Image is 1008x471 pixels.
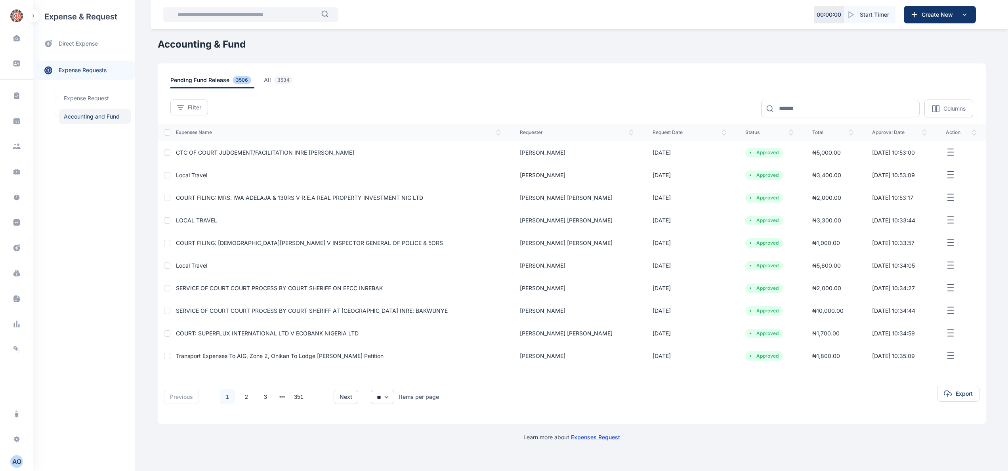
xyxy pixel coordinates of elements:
a: Transport expenses to AIG, Zone 2, Onikan to lodge [PERSON_NAME] Petition [176,352,384,359]
a: Expenses Request [571,434,620,440]
span: ₦ 3,400.00 [812,172,841,178]
span: ₦ 3,300.00 [812,217,841,224]
li: 1 [220,389,235,405]
span: 3506 [233,76,251,84]
li: 351 [291,389,307,405]
li: 向后 3 页 [277,391,288,402]
li: Approved [748,217,780,224]
span: 3534 [274,76,293,84]
li: 下一页 [310,391,321,402]
span: direct expense [59,40,98,48]
a: pending fund release3506 [170,76,264,88]
span: expenses Name [176,129,501,136]
td: [PERSON_NAME] [510,345,643,367]
a: COURT FILING: [DEMOGRAPHIC_DATA][PERSON_NAME] V INSPECTOR GENERAL OF POLICE & 5ORS [176,239,443,246]
span: ₦ 2,000.00 [812,285,841,291]
td: [DATE] [643,345,736,367]
span: Export [956,390,973,398]
button: next [334,390,358,404]
td: [PERSON_NAME] [510,254,643,277]
td: [DATE] [643,322,736,345]
a: Local Travel [176,172,207,178]
div: expense requests [33,54,135,80]
span: requester [520,129,634,136]
li: Approved [748,285,780,291]
button: Filter [170,100,208,115]
li: Approved [748,308,780,314]
a: LOCAL TRAVEL [176,217,217,224]
span: Filter [188,103,201,111]
button: Start Timer [844,6,895,23]
li: Approved [748,262,780,269]
a: expense requests [33,61,135,80]
li: 2 [239,389,254,405]
li: 上一页 [205,391,216,402]
a: direct expense [33,33,135,54]
span: Accounting and Fund [59,109,131,124]
td: [DATE] 10:33:44 [863,209,936,232]
td: [PERSON_NAME] [510,277,643,299]
td: [DATE] 10:35:09 [863,345,936,367]
td: [PERSON_NAME] [PERSON_NAME] [510,322,643,345]
span: COURT: SUPERFLUX INTERNATIONAL LTD V ECOBANK NIGERIA LTD [176,330,359,337]
td: [DATE] [643,209,736,232]
span: total [812,129,853,136]
td: [DATE] [643,141,736,164]
a: COURT FILING: MRS. IWA ADELAJA & 130RS V R.E.A REAL PROPERTY INVESTMENT NIG LTD [176,194,423,201]
span: ₦ 10,000.00 [812,307,844,314]
button: previous [164,390,199,404]
a: 3 [258,389,273,404]
p: Learn more about [523,433,620,441]
span: ₦ 5,000.00 [812,149,841,156]
button: Create New [904,6,976,23]
a: 351 [291,389,306,404]
a: SERVICE OF COURT COURT PROCESS BY COURT SHERIFF ON EFCC INREBAK [176,285,383,291]
li: Approved [748,330,780,337]
td: [DATE] [643,277,736,299]
td: [DATE] 10:34:59 [863,322,936,345]
a: Local Travel [176,262,207,269]
li: Approved [748,353,780,359]
td: [DATE] 10:34:44 [863,299,936,322]
td: [DATE] 10:34:27 [863,277,936,299]
span: ₦ 5,600.00 [812,262,841,269]
li: Approved [748,172,780,178]
p: Columns [943,105,966,113]
td: [PERSON_NAME] [510,141,643,164]
td: [PERSON_NAME] [510,164,643,186]
span: request date [653,129,726,136]
td: [PERSON_NAME] [510,299,643,322]
span: Create New [918,11,960,19]
li: Approved [748,195,780,201]
span: pending fund release [170,76,254,88]
td: [PERSON_NAME] [PERSON_NAME] [510,186,643,209]
a: Expense Request [59,91,131,106]
td: [DATE] 10:33:57 [863,232,936,254]
span: SERVICE OF COURT COURT PROCESS BY COURT SHERIFF AT [GEOGRAPHIC_DATA] INRE; BAKWUNYE [176,307,448,314]
span: ₦ 1,000.00 [812,239,840,246]
button: next page [279,391,285,402]
span: ₦ 1,800.00 [812,352,840,359]
button: Export [937,386,979,402]
td: [DATE] 10:34:05 [863,254,936,277]
p: 00 : 00 : 00 [817,11,841,19]
td: [DATE] 10:53:17 [863,186,936,209]
td: [DATE] 10:53:09 [863,164,936,186]
button: AO [5,455,29,468]
div: Items per page [399,393,439,401]
span: ₦ 2,000.00 [812,194,841,201]
li: Approved [748,240,780,246]
a: 1 [220,389,235,404]
td: [PERSON_NAME] [PERSON_NAME] [510,232,643,254]
span: ₦ 1,700.00 [812,330,840,337]
a: CTC OF COURT JUDGEMENT/FACILITATION INRE [PERSON_NAME] [176,149,354,156]
li: 3 [258,389,273,405]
